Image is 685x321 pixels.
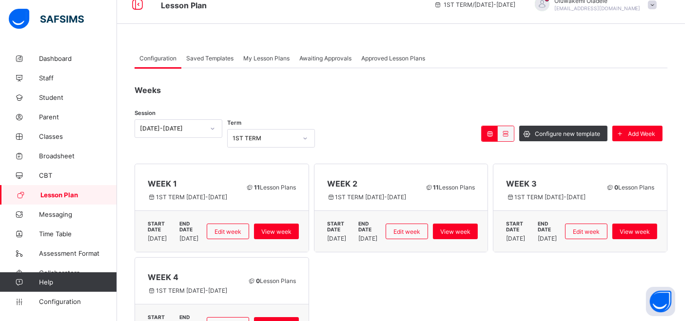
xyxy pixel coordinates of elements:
[148,272,237,282] span: WEEK 4
[148,179,235,189] span: WEEK 1
[243,55,290,62] span: My Lesson Plans
[506,179,595,189] span: WEEK 3
[135,110,156,116] span: Session
[39,94,117,101] span: Student
[425,184,475,191] span: Lesson Plans
[248,277,296,284] span: Lesson Plans
[538,235,557,242] span: [DATE]
[614,184,618,191] b: 0
[256,277,260,284] b: 0
[39,210,117,218] span: Messaging
[327,193,414,201] span: 1ST TERM [DATE]-[DATE]
[433,184,439,191] b: 11
[506,235,532,242] span: [DATE]
[358,221,381,232] span: END DATE
[39,249,117,257] span: Assessment Format
[554,5,641,11] span: [EMAIL_ADDRESS][DOMAIN_NAME]
[186,55,234,62] span: Saved Templates
[299,55,352,62] span: Awaiting Approvals
[140,125,204,132] div: [DATE]-[DATE]
[139,55,176,62] span: Configuration
[148,221,176,232] span: START DATE
[358,235,378,242] span: [DATE]
[39,230,117,238] span: Time Table
[535,130,600,137] span: Configure new template
[620,228,650,235] span: View week
[148,193,235,201] span: 1ST TERM [DATE]-[DATE]
[39,171,117,179] span: CBT
[506,193,595,201] span: 1ST TERM [DATE]-[DATE]
[40,191,117,199] span: Lesson Plan
[327,221,356,232] span: START DATE
[327,235,353,242] span: [DATE]
[39,74,117,82] span: Staff
[606,184,654,191] span: Lesson Plans
[227,119,241,126] span: Term
[39,269,117,277] span: Collaborators
[39,132,117,140] span: Classes
[506,221,535,232] span: START DATE
[9,9,84,29] img: safsims
[246,184,296,191] span: Lesson Plans
[39,298,117,305] span: Configuration
[39,278,117,286] span: Help
[179,235,199,242] span: [DATE]
[628,130,655,137] span: Add Week
[440,228,470,235] span: View week
[148,235,174,242] span: [DATE]
[39,113,117,121] span: Parent
[327,179,414,189] span: WEEK 2
[215,228,241,235] span: Edit week
[646,287,675,316] button: Open asap
[261,228,292,235] span: View week
[573,228,600,235] span: Edit week
[254,184,260,191] b: 11
[393,228,420,235] span: Edit week
[538,221,560,232] span: END DATE
[39,55,117,62] span: Dashboard
[233,135,297,142] div: 1ST TERM
[161,0,207,10] span: Lesson Plan
[179,221,202,232] span: END DATE
[434,1,515,8] span: session/term information
[148,287,237,294] span: 1ST TERM [DATE]-[DATE]
[135,85,161,95] span: Weeks
[361,55,425,62] span: Approved Lesson Plans
[39,152,117,160] span: Broadsheet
